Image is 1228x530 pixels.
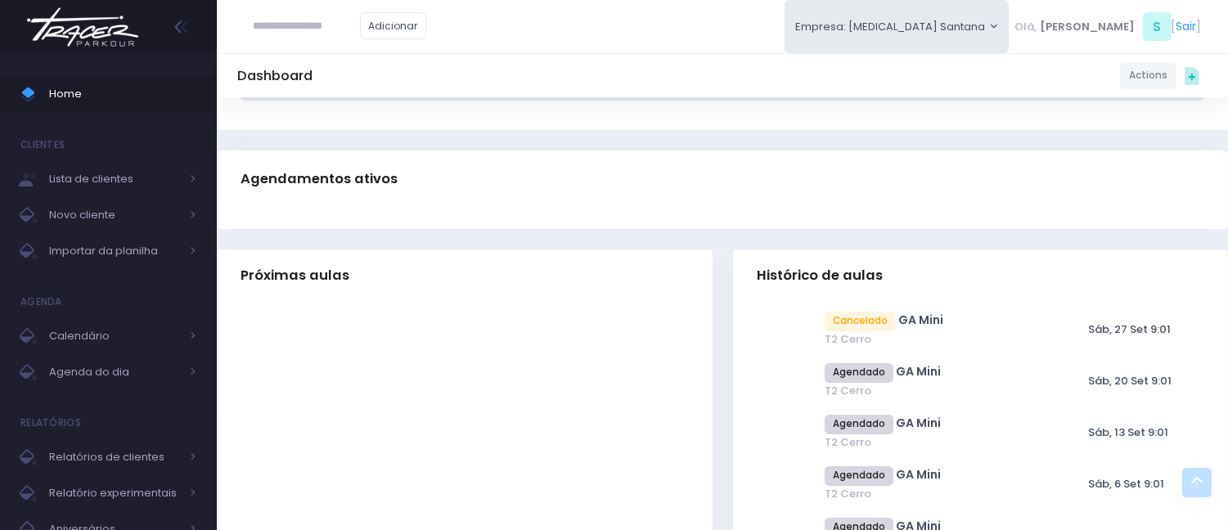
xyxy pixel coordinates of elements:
span: Agendado [825,415,893,434]
div: [ ] [1009,8,1208,45]
span: T2 Cerro [825,434,1053,451]
h4: Clientes [20,128,65,161]
span: Sáb, 6 Set 9:01 [1088,476,1164,492]
span: Agendado [825,466,893,486]
h3: Agendamentos ativos [241,155,398,202]
span: Sáb, 27 Set 9:01 [1088,321,1171,337]
span: [PERSON_NAME] [1040,19,1135,35]
span: Calendário [49,326,180,347]
h5: Dashboard [237,68,313,84]
span: Home [49,83,196,105]
span: Relatório experimentais [49,483,180,504]
span: Histórico de aulas [757,267,883,284]
span: Importar da planilha [49,240,180,262]
span: Agendado [825,363,893,383]
h4: Relatórios [20,406,81,439]
span: Sáb, 13 Set 9:01 [1088,424,1168,440]
span: T2 Cerro [825,486,1053,502]
span: Próximas aulas [241,267,349,284]
a: GA Mini [896,415,941,431]
span: Novo cliente [49,204,180,226]
span: Relatórios de clientes [49,447,180,468]
span: Sáb, 20 Set 9:01 [1088,373,1172,389]
span: T2 Cerro [825,331,1053,348]
span: Lista de clientes [49,168,180,190]
a: GA Mini [898,312,943,328]
span: S [1143,12,1172,41]
a: Actions [1120,62,1176,89]
h4: Agenda [20,285,62,318]
span: Olá, [1015,19,1037,35]
span: T2 Cerro [825,383,1053,399]
span: Agenda do dia [49,362,180,383]
a: GA Mini [896,466,941,483]
a: Sair [1176,18,1197,35]
a: GA Mini [896,363,941,380]
a: Adicionar [360,12,427,39]
span: Cancelado [825,312,896,331]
